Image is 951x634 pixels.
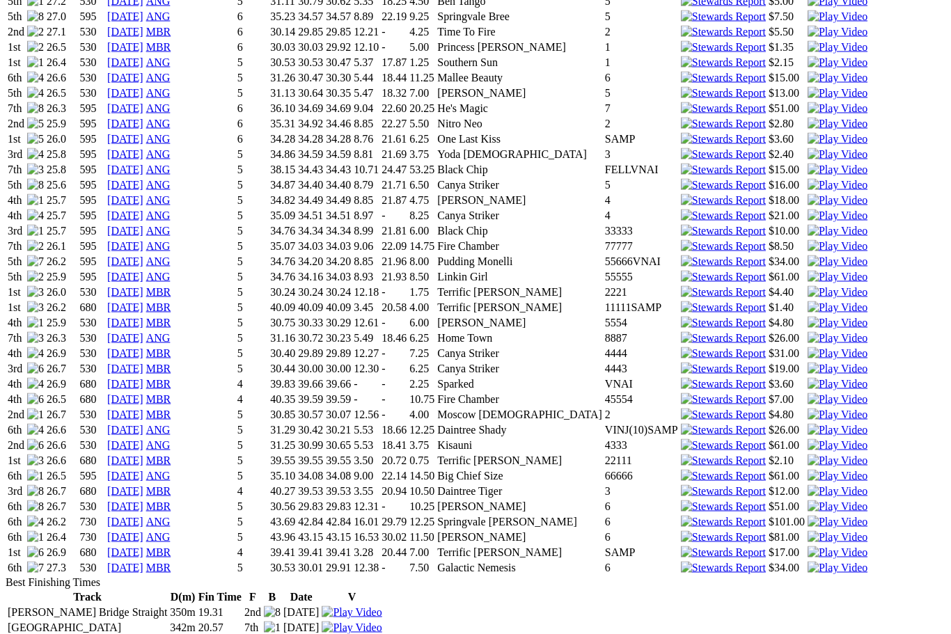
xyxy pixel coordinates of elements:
[808,485,867,498] img: Play Video
[107,363,143,374] a: [DATE]
[681,133,766,145] img: Stewards Report
[681,26,766,38] img: Stewards Report
[353,10,379,24] td: 8.89
[768,10,805,24] td: $7.50
[146,194,171,206] a: ANG
[808,500,867,513] img: Play Video
[808,317,867,328] a: View replay
[27,439,44,452] img: 6
[322,606,382,619] img: Play Video
[146,301,171,313] a: MBR
[681,409,766,421] img: Stewards Report
[27,209,44,222] img: 4
[27,56,44,69] img: 1
[146,240,171,252] a: ANG
[604,10,679,24] td: 5
[146,87,171,99] a: ANG
[107,255,143,267] a: [DATE]
[808,286,867,298] a: View replay
[681,317,766,329] img: Stewards Report
[46,40,78,54] td: 26.5
[27,87,44,100] img: 4
[681,240,766,253] img: Stewards Report
[107,194,143,206] a: [DATE]
[146,500,171,512] a: MBR
[808,194,867,206] a: View replay
[381,56,407,70] td: 17.87
[808,424,867,436] a: View replay
[381,25,407,39] td: -
[237,56,269,70] td: 5
[107,424,143,436] a: [DATE]
[146,209,171,221] a: ANG
[808,10,867,22] a: View replay
[146,225,171,237] a: ANG
[409,56,435,70] td: 1.25
[27,409,44,421] img: 1
[808,271,867,283] img: Play Video
[808,56,867,69] img: Play Video
[27,516,44,528] img: 4
[808,225,867,237] img: Play Video
[681,332,766,344] img: Stewards Report
[325,40,352,54] td: 29.92
[107,41,143,53] a: [DATE]
[808,301,867,313] a: View replay
[27,332,44,344] img: 3
[681,546,766,559] img: Stewards Report
[7,40,25,54] td: 1st
[808,485,867,497] a: View replay
[107,439,143,451] a: [DATE]
[681,209,766,222] img: Stewards Report
[27,485,44,498] img: 8
[146,317,171,328] a: MBR
[808,439,867,452] img: Play Video
[146,485,171,497] a: MBR
[437,10,603,24] td: Springvale Bree
[7,71,25,85] td: 6th
[79,25,106,39] td: 530
[107,209,143,221] a: [DATE]
[146,516,171,528] a: ANG
[79,40,106,54] td: 530
[808,454,867,466] a: View replay
[146,179,171,191] a: ANG
[146,409,171,420] a: MBR
[409,40,435,54] td: 5.00
[808,562,867,574] img: Play Video
[297,56,324,70] td: 30.53
[681,41,766,54] img: Stewards Report
[46,10,78,24] td: 27.0
[808,424,867,436] img: Play Video
[808,56,867,68] a: View replay
[107,56,143,68] a: [DATE]
[681,301,766,314] img: Stewards Report
[808,255,867,268] img: Play Video
[27,26,44,38] img: 2
[437,40,603,54] td: Princess [PERSON_NAME]
[681,271,766,283] img: Stewards Report
[808,133,867,145] img: Play Video
[27,179,44,191] img: 8
[681,562,766,574] img: Stewards Report
[27,301,44,314] img: 3
[27,10,44,23] img: 8
[237,40,269,54] td: 6
[269,40,296,54] td: 30.03
[27,454,44,467] img: 3
[146,424,171,436] a: ANG
[107,286,143,298] a: [DATE]
[604,56,679,70] td: 1
[322,621,382,634] img: Play Video
[269,56,296,70] td: 30.53
[808,118,867,130] img: Play Video
[7,56,25,70] td: 1st
[264,606,281,619] img: 8
[27,240,44,253] img: 2
[808,439,867,451] a: View replay
[27,363,44,375] img: 6
[808,470,867,482] img: Play Video
[808,255,867,267] a: View replay
[107,485,143,497] a: [DATE]
[146,562,171,573] a: MBR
